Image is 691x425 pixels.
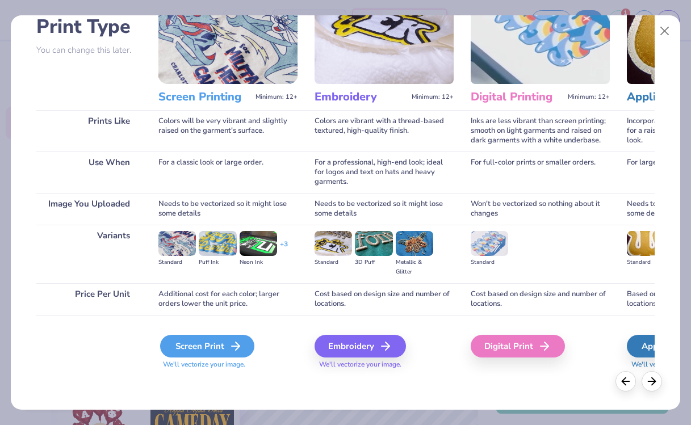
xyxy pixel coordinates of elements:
img: Standard [471,231,508,256]
img: Metallic & Glitter [396,231,433,256]
p: You can change this later. [36,45,141,55]
div: Price Per Unit [36,283,141,315]
div: Cost based on design size and number of locations. [315,283,454,315]
div: For a professional, high-end look; ideal for logos and text on hats and heavy garments. [315,152,454,193]
div: Cost based on design size and number of locations. [471,283,610,315]
div: For a classic look or large order. [158,152,298,193]
img: Neon Ink [240,231,277,256]
h3: Digital Printing [471,90,563,104]
div: Neon Ink [240,258,277,267]
div: Variants [36,225,141,283]
h3: Screen Printing [158,90,251,104]
div: Standard [315,258,352,267]
img: Standard [158,231,196,256]
div: Needs to be vectorized so it might lose some details [158,193,298,225]
div: Needs to be vectorized so it might lose some details [315,193,454,225]
div: Screen Print [160,335,254,357]
div: Metallic & Glitter [396,258,433,277]
div: Won't be vectorized so nothing about it changes [471,193,610,225]
div: Embroidery [315,335,406,357]
span: We'll vectorize your image. [158,360,298,369]
div: Colors are vibrant with a thread-based textured, high-quality finish. [315,110,454,152]
div: Standard [471,258,508,267]
img: 3D Puff [355,231,392,256]
div: For full-color prints or smaller orders. [471,152,610,193]
div: Inks are less vibrant than screen printing; smooth on light garments and raised on dark garments ... [471,110,610,152]
h3: Embroidery [315,90,407,104]
span: Minimum: 12+ [568,93,610,101]
div: Puff Ink [199,258,236,267]
div: + 3 [280,239,288,259]
div: Standard [158,258,196,267]
img: Puff Ink [199,231,236,256]
span: Minimum: 12+ [256,93,298,101]
div: Image You Uploaded [36,193,141,225]
div: Prints Like [36,110,141,152]
div: Colors will be very vibrant and slightly raised on the garment's surface. [158,110,298,152]
div: Standard [627,258,664,267]
div: 3D Puff [355,258,392,267]
div: Additional cost for each color; larger orders lower the unit price. [158,283,298,315]
div: Digital Print [471,335,565,357]
img: Standard [627,231,664,256]
span: Minimum: 12+ [412,93,454,101]
div: Use When [36,152,141,193]
img: Standard [315,231,352,256]
span: We'll vectorize your image. [315,360,454,369]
